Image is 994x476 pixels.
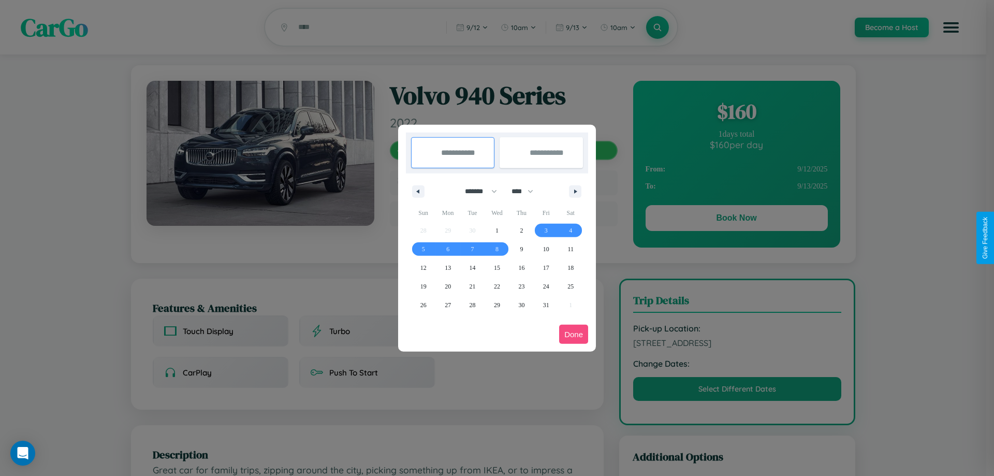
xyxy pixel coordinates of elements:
button: 6 [435,240,460,258]
button: 30 [509,296,534,314]
span: 29 [494,296,500,314]
button: 28 [460,296,485,314]
button: 27 [435,296,460,314]
span: 21 [470,277,476,296]
button: 24 [534,277,558,296]
button: 26 [411,296,435,314]
div: Open Intercom Messenger [10,441,35,466]
span: 4 [569,221,572,240]
button: 21 [460,277,485,296]
button: 16 [509,258,534,277]
button: 8 [485,240,509,258]
button: 25 [559,277,583,296]
button: 17 [534,258,558,277]
span: 31 [543,296,549,314]
button: 22 [485,277,509,296]
button: 18 [559,258,583,277]
span: 1 [495,221,499,240]
button: 15 [485,258,509,277]
span: 13 [445,258,451,277]
span: Wed [485,205,509,221]
span: 18 [567,258,574,277]
button: 10 [534,240,558,258]
span: 26 [420,296,427,314]
span: 20 [445,277,451,296]
span: 15 [494,258,500,277]
span: 2 [520,221,523,240]
button: 3 [534,221,558,240]
button: 19 [411,277,435,296]
span: Thu [509,205,534,221]
span: 14 [470,258,476,277]
span: Mon [435,205,460,221]
span: 17 [543,258,549,277]
span: 30 [518,296,524,314]
span: Fri [534,205,558,221]
button: 31 [534,296,558,314]
span: Sun [411,205,435,221]
span: 10 [543,240,549,258]
button: 9 [509,240,534,258]
span: 24 [543,277,549,296]
button: 12 [411,258,435,277]
span: 7 [471,240,474,258]
span: Tue [460,205,485,221]
button: 4 [559,221,583,240]
div: Give Feedback [982,217,989,259]
button: 14 [460,258,485,277]
span: 11 [567,240,574,258]
span: 16 [518,258,524,277]
span: 27 [445,296,451,314]
button: 7 [460,240,485,258]
span: 3 [545,221,548,240]
button: 2 [509,221,534,240]
span: 12 [420,258,427,277]
span: 8 [495,240,499,258]
span: 6 [446,240,449,258]
button: 13 [435,258,460,277]
span: 28 [470,296,476,314]
button: Done [559,325,588,344]
span: 25 [567,277,574,296]
button: 23 [509,277,534,296]
span: 22 [494,277,500,296]
span: 19 [420,277,427,296]
span: 5 [422,240,425,258]
button: 1 [485,221,509,240]
button: 11 [559,240,583,258]
button: 5 [411,240,435,258]
span: 9 [520,240,523,258]
span: Sat [559,205,583,221]
button: 29 [485,296,509,314]
button: 20 [435,277,460,296]
span: 23 [518,277,524,296]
